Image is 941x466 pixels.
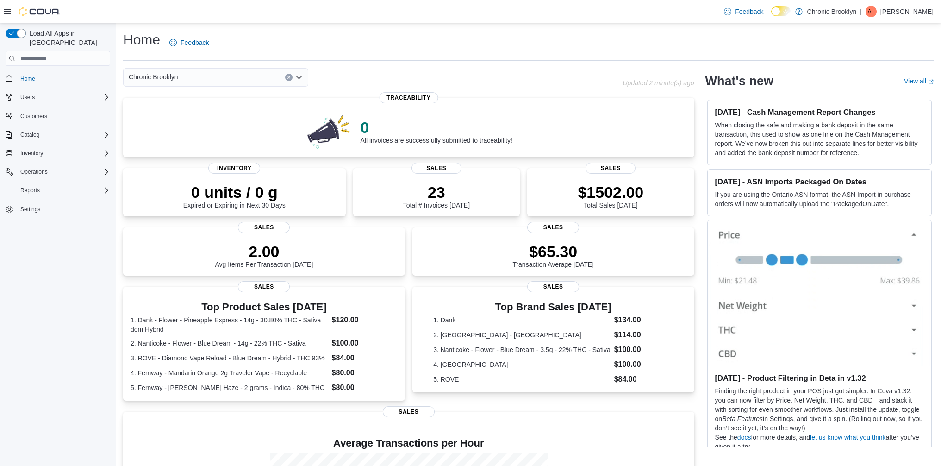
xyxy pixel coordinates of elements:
[131,353,328,363] dt: 3. ROVE - Diamond Vape Reload - Blue Dream - Hybrid - THC 93%
[19,7,60,16] img: Cova
[433,345,611,354] dt: 3. Nanticoke - Flower - Blue Dream - 3.5g - 22% THC - Sativa
[17,166,51,177] button: Operations
[17,204,44,215] a: Settings
[614,374,673,385] dd: $84.00
[737,434,751,441] a: docs
[17,148,47,159] button: Inventory
[6,68,110,240] nav: Complex example
[17,185,44,196] button: Reports
[17,129,110,140] span: Catalog
[285,74,293,81] button: Clear input
[17,72,110,84] span: Home
[715,107,924,117] h3: [DATE] - Cash Management Report Changes
[20,187,40,194] span: Reports
[715,386,924,433] p: Finding the right product in your POS just got simpler. In Cova v1.32, you can now filter by Pric...
[131,339,328,348] dt: 2. Nanticoke - Flower - Blue Dream - 14g - 22% THC - Sativa
[360,118,512,144] div: All invoices are successfully submitted to traceability!
[305,113,353,150] img: 0
[181,38,209,47] span: Feedback
[433,375,611,384] dt: 5. ROVE
[332,315,398,326] dd: $120.00
[880,6,934,17] p: [PERSON_NAME]
[771,6,791,16] input: Dark Mode
[2,109,114,123] button: Customers
[131,383,328,392] dt: 5. Fernway - [PERSON_NAME] Haze - 2 grams - Indica - 80% THC
[129,71,178,82] span: Chronic Brooklyn
[17,129,43,140] button: Catalog
[20,113,47,120] span: Customers
[238,222,290,233] span: Sales
[383,406,435,417] span: Sales
[131,302,398,313] h3: Top Product Sales [DATE]
[2,165,114,178] button: Operations
[860,6,862,17] p: |
[403,183,470,209] div: Total # Invoices [DATE]
[411,163,461,174] span: Sales
[20,206,40,213] span: Settings
[332,338,398,349] dd: $100.00
[332,367,398,378] dd: $80.00
[578,183,643,202] p: $1502.00
[527,281,579,292] span: Sales
[131,438,687,449] h4: Average Transactions per Hour
[17,92,110,103] span: Users
[705,74,773,88] h2: What's new
[614,359,673,370] dd: $100.00
[2,202,114,216] button: Settings
[512,242,594,268] div: Transaction Average [DATE]
[433,360,611,369] dt: 4. [GEOGRAPHIC_DATA]
[17,185,110,196] span: Reports
[2,91,114,104] button: Users
[166,33,212,52] a: Feedback
[715,190,924,208] p: If you are using the Ontario ASN format, the ASN Import in purchase orders will now automatically...
[131,315,328,334] dt: 1. Dank - Flower - Pineapple Express - 14g - 30.80% THC - Sativa dom Hybrid
[123,31,160,49] h1: Home
[20,75,35,82] span: Home
[20,150,43,157] span: Inventory
[332,382,398,393] dd: $80.00
[2,147,114,160] button: Inventory
[433,315,611,325] dt: 1. Dank
[20,131,39,139] span: Catalog
[2,128,114,141] button: Catalog
[715,177,924,186] h3: [DATE] - ASN Imports Packaged On Dates
[332,353,398,364] dd: $84.00
[215,242,313,261] p: 2.00
[512,242,594,261] p: $65.30
[295,74,303,81] button: Open list of options
[183,183,286,209] div: Expired or Expiring in Next 30 Days
[2,184,114,197] button: Reports
[379,92,438,103] span: Traceability
[20,94,35,101] span: Users
[20,168,48,176] span: Operations
[623,79,694,87] p: Updated 2 minute(s) ago
[17,166,110,177] span: Operations
[807,6,857,17] p: Chronic Brooklyn
[904,77,934,85] a: View allExternal link
[2,71,114,85] button: Home
[735,7,763,16] span: Feedback
[433,330,611,340] dt: 2. [GEOGRAPHIC_DATA] - [GEOGRAPHIC_DATA]
[433,302,673,313] h3: Top Brand Sales [DATE]
[26,29,110,47] span: Load All Apps in [GEOGRAPHIC_DATA]
[17,148,110,159] span: Inventory
[17,110,110,122] span: Customers
[17,111,51,122] a: Customers
[810,434,885,441] a: let us know what you think
[722,415,763,422] em: Beta Features
[238,281,290,292] span: Sales
[578,183,643,209] div: Total Sales [DATE]
[866,6,877,17] div: Alvan Lau
[928,79,934,85] svg: External link
[360,118,512,137] p: 0
[183,183,286,202] p: 0 units / 0 g
[403,183,470,202] p: 23
[720,2,767,21] a: Feedback
[715,433,924,451] p: See the for more details, and after you’ve given it a try.
[527,222,579,233] span: Sales
[17,73,39,84] a: Home
[208,163,260,174] span: Inventory
[614,315,673,326] dd: $134.00
[586,163,636,174] span: Sales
